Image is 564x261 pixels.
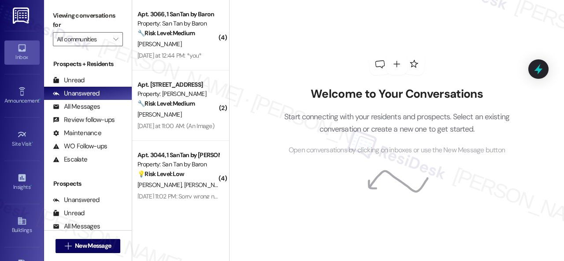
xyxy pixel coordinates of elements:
a: Insights • [4,170,40,194]
span: [PERSON_NAME] [137,181,184,189]
div: Property: San Tan by Baron [137,19,219,28]
div: Property: San Tan by Baron [137,160,219,169]
i:  [65,243,71,250]
span: • [39,96,41,103]
div: All Messages [53,222,100,231]
div: [DATE] 11:02 PM: Sorry wrong number [137,192,231,200]
div: Apt. 3066, 1 SanTan by Baron [137,10,219,19]
i:  [113,36,118,43]
div: WO Follow-ups [53,142,107,151]
div: Unanswered [53,195,100,205]
div: Apt. [STREET_ADDRESS] [137,80,219,89]
span: Open conversations by clicking on inboxes or use the New Message button [289,145,505,156]
input: All communities [57,32,109,46]
span: [PERSON_NAME] [184,181,228,189]
span: New Message [75,241,111,250]
div: Property: [PERSON_NAME] [137,89,219,99]
a: Inbox [4,40,40,64]
p: Start connecting with your residents and prospects. Select an existing conversation or create a n... [271,110,523,136]
img: ResiDesk Logo [13,7,31,24]
label: Viewing conversations for [53,9,123,32]
h2: Welcome to Your Conversations [271,87,523,101]
div: Apt. 3044, 1 SanTan by [PERSON_NAME] [137,151,219,160]
div: [DATE] at 11:00 AM: (An Image) [137,122,214,130]
strong: 🔧 Risk Level: Medium [137,99,195,107]
div: Escalate [53,155,87,164]
div: All Messages [53,102,100,111]
a: Buildings [4,213,40,237]
strong: 🔧 Risk Level: Medium [137,29,195,37]
a: Site Visit • [4,127,40,151]
span: • [32,140,33,146]
div: Unanswered [53,89,100,98]
div: Prospects + Residents [44,59,132,69]
button: New Message [56,239,121,253]
span: • [30,183,32,189]
div: Unread [53,209,85,218]
div: Unread [53,76,85,85]
div: [DATE] at 12:44 PM: *you* [137,51,202,59]
span: [PERSON_NAME] [137,40,182,48]
strong: 💡 Risk Level: Low [137,170,184,178]
div: Review follow-ups [53,115,115,125]
span: [PERSON_NAME] [137,110,182,118]
div: Maintenance [53,129,101,138]
div: Prospects [44,179,132,188]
